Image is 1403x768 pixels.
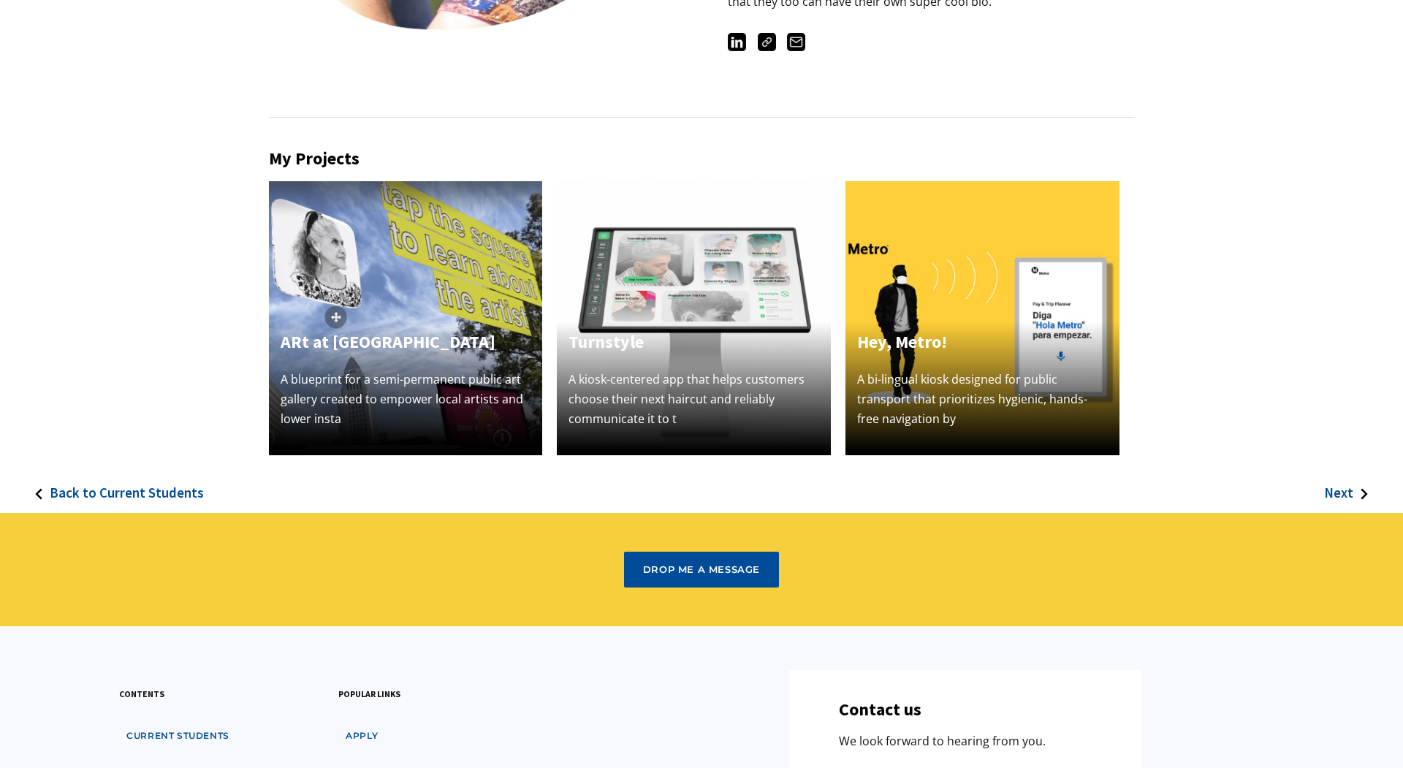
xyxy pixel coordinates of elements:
p: A bi-lingual kiosk designed for public transport that prioritizes hygienic, hands-free navigation by [857,370,1108,430]
h3: contents [119,687,164,701]
img: Public Transport passengers purchase their train tickets using solely their voice in front of the... [845,181,1119,455]
a: Current students [119,723,237,750]
h3: Contact us [839,699,921,721]
a: apply [338,723,385,750]
img: An AR art exhibit in front of LA city hall [269,181,543,455]
h2: My Projects [269,148,1135,170]
h4: ARt at [GEOGRAPHIC_DATA] [281,329,531,355]
p: A kiosk-centered app that helps customers choose their next haircut and reliably communicate it to t [569,370,819,430]
h4: Hey, Metro! [857,329,1108,355]
h4: Turnstyle [569,329,819,355]
p: We look forward to hearing from you. [839,731,1046,751]
h3: popular links [338,687,400,701]
img: A shiny kiosk featuring different hairstyles, like silver, green, and blonde hairstyles [557,181,831,455]
img: https://www.linkedin.com/in/colegrod/ [728,33,746,51]
img: grodcole@gmail.com [787,33,805,51]
h3: Next [1324,484,1353,501]
a: Drop me a message [624,552,779,588]
h3: Back to Current Students [50,484,204,501]
img: https://grodnitzky.myportfolio.com/ [758,33,776,51]
div: Drop me a message [643,564,760,576]
p: A blueprint for a semi-permanent public art gallery created to empower local artists and lower insta [281,370,531,430]
a: Next [1324,455,1390,513]
a: Back to Current Students [13,455,204,513]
